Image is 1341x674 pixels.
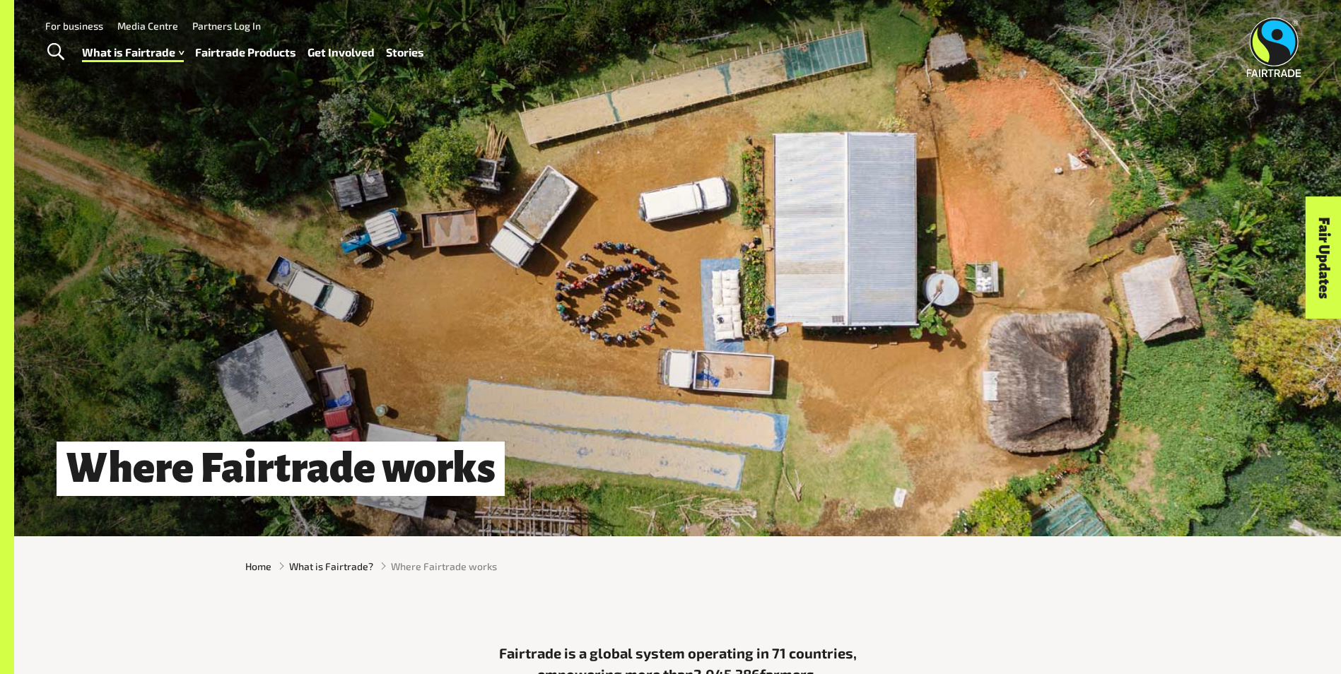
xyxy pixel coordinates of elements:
[192,20,261,32] a: Partners Log In
[245,559,271,574] a: Home
[289,559,373,574] a: What is Fairtrade?
[1247,18,1301,77] img: Fairtrade Australia New Zealand logo
[45,20,103,32] a: For business
[195,42,296,63] a: Fairtrade Products
[82,42,184,63] a: What is Fairtrade
[391,559,497,574] span: Where Fairtrade works
[57,442,505,496] h1: Where Fairtrade works
[386,42,424,63] a: Stories
[38,35,73,70] a: Toggle Search
[117,20,178,32] a: Media Centre
[308,42,375,63] a: Get Involved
